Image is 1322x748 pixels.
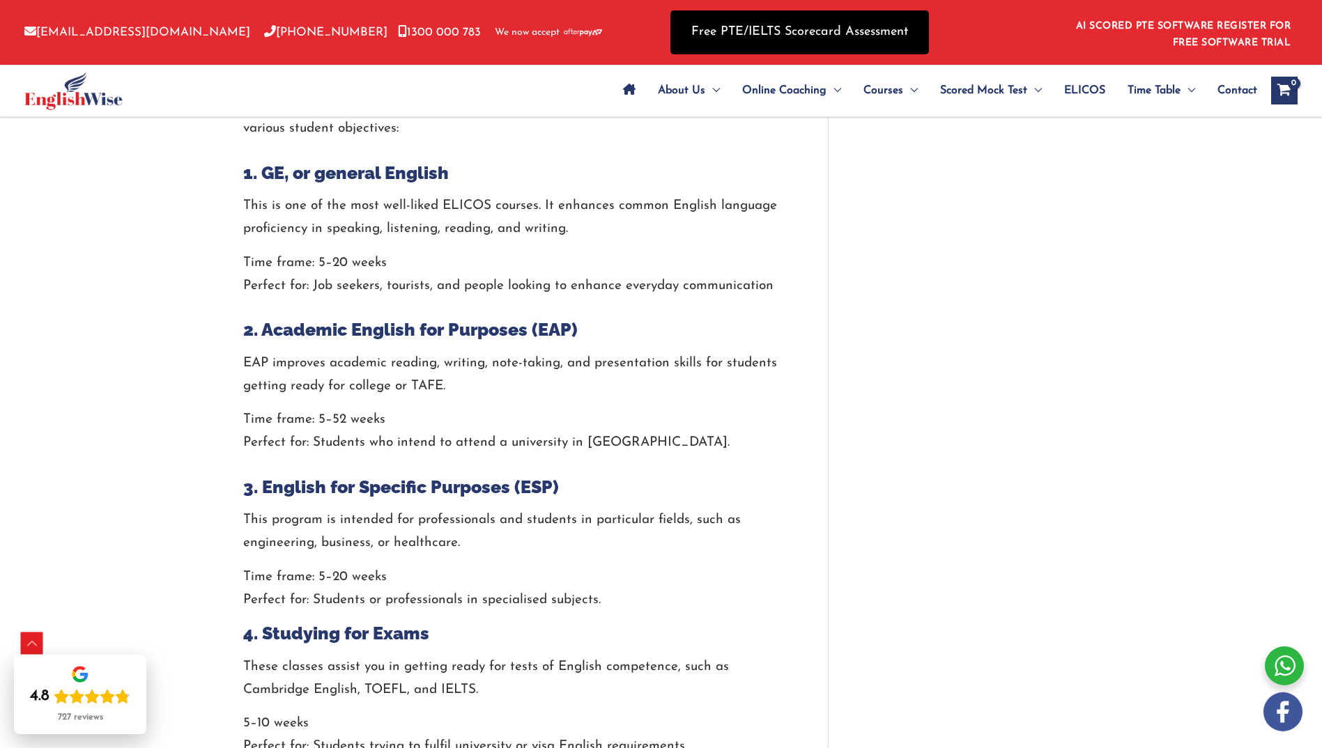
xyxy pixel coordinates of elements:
p: This program is intended for professionals and students in particular fields, such as engineering... [243,508,786,555]
span: Courses [863,66,903,115]
p: A range of ELICOS courses is available in [GEOGRAPHIC_DATA] to accommodate various student object... [243,94,786,141]
a: [PHONE_NUMBER] [264,26,387,38]
div: 4.8 [30,687,49,706]
h2: 4. Studying for Exams [243,622,786,645]
a: Time TableMenu Toggle [1116,66,1206,115]
span: Contact [1217,66,1257,115]
a: Online CoachingMenu Toggle [731,66,852,115]
span: Menu Toggle [1181,66,1195,115]
span: ELICOS [1064,66,1105,115]
img: cropped-ew-logo [24,72,123,110]
img: Afterpay-Logo [564,29,602,36]
span: Menu Toggle [827,66,841,115]
a: CoursesMenu Toggle [852,66,929,115]
aside: Header Widget 1 [1068,10,1298,55]
a: [EMAIL_ADDRESS][DOMAIN_NAME] [24,26,250,38]
p: Time frame: 5–20 weeks Perfect for: Students or professionals in specialised subjects. [243,566,786,612]
a: AI SCORED PTE SOFTWARE REGISTER FOR FREE SOFTWARE TRIAL [1076,21,1291,48]
a: 1300 000 783 [398,26,481,38]
span: Menu Toggle [705,66,720,115]
span: Online Coaching [742,66,827,115]
div: Rating: 4.8 out of 5 [30,687,130,706]
p: These classes assist you in getting ready for tests of English competence, such as Cambridge Engl... [243,655,786,702]
div: 727 reviews [58,712,103,723]
span: Menu Toggle [1027,66,1042,115]
h2: 1. GE, or general English [243,162,786,185]
a: About UsMenu Toggle [647,66,731,115]
a: Free PTE/IELTS Scorecard Assessment [670,10,929,54]
p: EAP improves academic reading, writing, note-taking, and presentation skills for students getting... [243,352,786,398]
span: We now accept [495,26,560,40]
nav: Site Navigation: Main Menu [612,66,1257,115]
p: Time frame: 5–20 weeks Perfect for: Job seekers, tourists, and people looking to enhance everyday... [243,251,786,298]
p: This is one of the most well-liked ELICOS courses. It enhances common English language proficienc... [243,194,786,241]
a: View Shopping Cart, empty [1271,77,1298,104]
img: white-facebook.png [1263,692,1302,731]
span: Time Table [1128,66,1181,115]
span: Scored Mock Test [940,66,1027,115]
a: Contact [1206,66,1257,115]
span: About Us [658,66,705,115]
h2: 3. English for Specific Purposes (ESP) [243,476,786,499]
p: Time frame: 5–52 weeks Perfect for: Students who intend to attend a university in [GEOGRAPHIC_DATA]. [243,408,786,455]
a: Scored Mock TestMenu Toggle [929,66,1053,115]
a: ELICOS [1053,66,1116,115]
span: Menu Toggle [903,66,918,115]
h2: 2. Academic English for Purposes (EAP) [243,318,786,341]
